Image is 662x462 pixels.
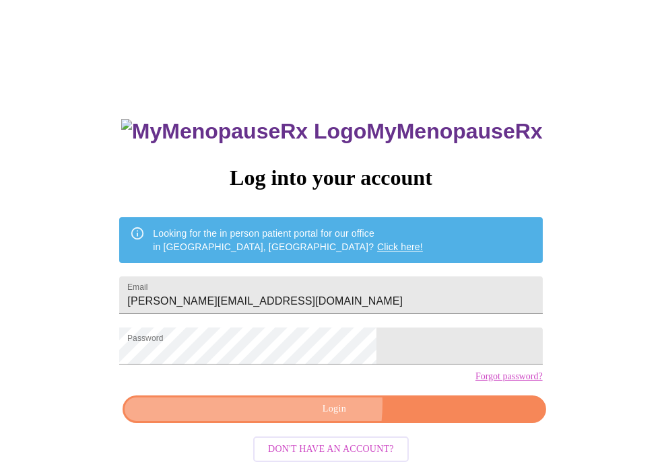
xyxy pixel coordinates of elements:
[250,442,412,454] a: Don't have an account?
[138,401,530,418] span: Login
[268,441,394,458] span: Don't have an account?
[121,119,366,144] img: MyMenopauseRx Logo
[123,395,545,423] button: Login
[119,165,542,190] h3: Log into your account
[377,241,423,252] a: Click here!
[153,221,423,259] div: Looking for the in person patient portal for our office in [GEOGRAPHIC_DATA], [GEOGRAPHIC_DATA]?
[475,371,543,382] a: Forgot password?
[121,119,543,144] h3: MyMenopauseRx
